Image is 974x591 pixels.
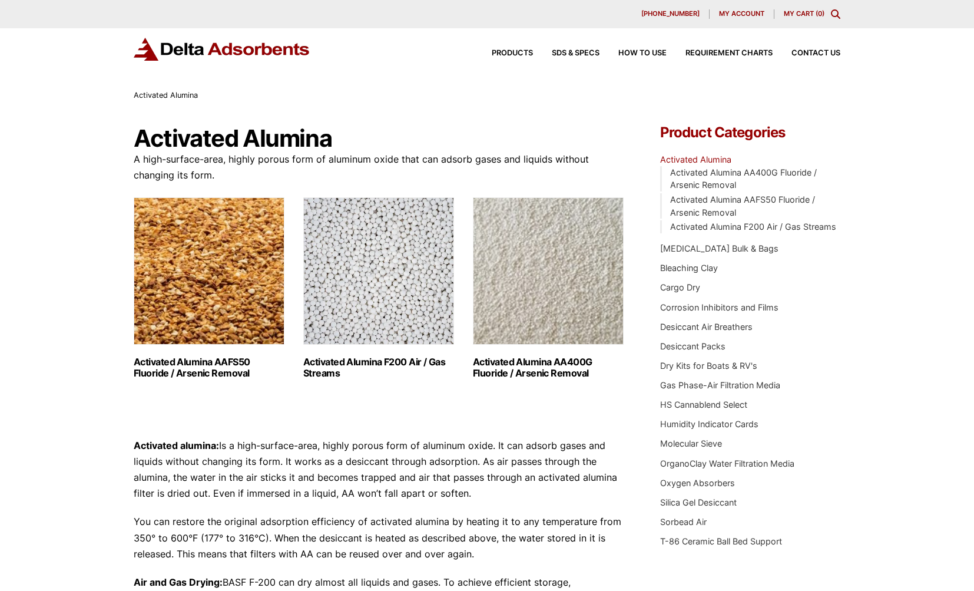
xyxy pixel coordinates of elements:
[134,440,219,451] strong: Activated alumina:
[719,11,764,17] span: My account
[660,478,735,488] a: Oxygen Absorbers
[134,126,625,151] h1: Activated Alumina
[660,497,737,507] a: Silica Gel Desiccant
[660,399,747,410] a: HS Cannablend Select
[552,49,599,57] span: SDS & SPECS
[660,361,757,371] a: Dry Kits for Boats & RV's
[660,536,782,546] a: T-86 Ceramic Ball Bed Support
[660,419,758,429] a: Humidity Indicator Cards
[533,49,599,57] a: SDS & SPECS
[660,341,725,351] a: Desiccant Packs
[660,302,778,312] a: Corrosion Inhibitors and Films
[134,356,284,379] h2: Activated Alumina AAFS50 Fluoride / Arsenic Removal
[632,9,710,19] a: [PHONE_NUMBER]
[473,356,624,379] h2: Activated Alumina AA400G Fluoride / Arsenic Removal
[599,49,667,57] a: How to Use
[784,9,824,18] a: My Cart (0)
[710,9,774,19] a: My account
[303,197,454,345] img: Activated Alumina F200 Air / Gas Streams
[670,167,817,190] a: Activated Alumina AA400G Fluoride / Arsenic Removal
[831,9,840,19] div: Toggle Modal Content
[660,154,731,164] a: Activated Alumina
[660,380,780,390] a: Gas Phase-Air Filtration Media
[660,263,718,273] a: Bleaching Clay
[670,194,815,217] a: Activated Alumina AAFS50 Fluoride / Arsenic Removal
[660,322,753,332] a: Desiccant Air Breathers
[660,282,700,292] a: Cargo Dry
[685,49,773,57] span: Requirement Charts
[670,222,836,232] a: Activated Alumina F200 Air / Gas Streams
[134,38,310,61] img: Delta Adsorbents
[660,517,707,527] a: Sorbead Air
[660,438,722,448] a: Molecular Sieve
[641,11,700,17] span: [PHONE_NUMBER]
[773,49,840,57] a: Contact Us
[473,49,533,57] a: Products
[660,126,840,140] h4: Product Categories
[473,197,624,379] a: Visit product category Activated Alumina AA400G Fluoride / Arsenic Removal
[492,49,533,57] span: Products
[818,9,822,18] span: 0
[303,356,454,379] h2: Activated Alumina F200 Air / Gas Streams
[134,514,625,562] p: You can restore the original adsorption efficiency of activated alumina by heating it to any temp...
[134,151,625,183] p: A high-surface-area, highly porous form of aluminum oxide that can adsorb gases and liquids witho...
[134,91,198,100] span: Activated Alumina
[134,438,625,502] p: Is a high-surface-area, highly porous form of aluminum oxide. It can adsorb gases and liquids wit...
[134,197,284,345] img: Activated Alumina AAFS50 Fluoride / Arsenic Removal
[667,49,773,57] a: Requirement Charts
[303,197,454,379] a: Visit product category Activated Alumina F200 Air / Gas Streams
[791,49,840,57] span: Contact Us
[473,197,624,345] img: Activated Alumina AA400G Fluoride / Arsenic Removal
[134,197,284,379] a: Visit product category Activated Alumina AAFS50 Fluoride / Arsenic Removal
[660,458,794,468] a: OrganoClay Water Filtration Media
[134,576,223,588] strong: Air and Gas Drying:
[660,243,778,253] a: [MEDICAL_DATA] Bulk & Bags
[618,49,667,57] span: How to Use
